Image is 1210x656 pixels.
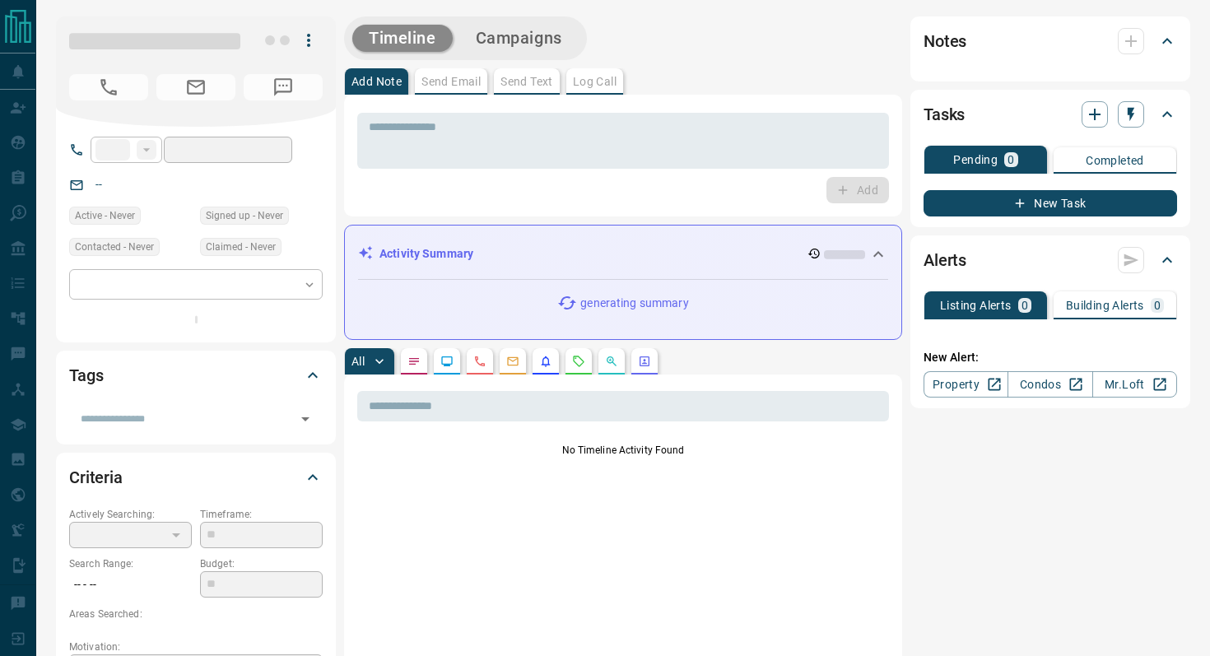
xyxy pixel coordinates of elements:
[539,355,552,368] svg: Listing Alerts
[69,356,323,395] div: Tags
[352,25,453,52] button: Timeline
[351,356,365,367] p: All
[1154,300,1161,311] p: 0
[75,207,135,224] span: Active - Never
[69,640,323,654] p: Motivation:
[206,207,283,224] span: Signed up - Never
[572,355,585,368] svg: Requests
[407,355,421,368] svg: Notes
[244,74,323,100] span: No Number
[69,571,192,598] p: -- - --
[69,607,323,621] p: Areas Searched:
[953,154,998,165] p: Pending
[156,74,235,100] span: No Email
[69,556,192,571] p: Search Range:
[924,247,966,273] h2: Alerts
[206,239,276,255] span: Claimed - Never
[358,239,888,269] div: Activity Summary
[294,407,317,430] button: Open
[1008,154,1014,165] p: 0
[924,95,1177,134] div: Tasks
[638,355,651,368] svg: Agent Actions
[1086,155,1144,166] p: Completed
[940,300,1012,311] p: Listing Alerts
[924,371,1008,398] a: Property
[1008,371,1092,398] a: Condos
[1066,300,1144,311] p: Building Alerts
[459,25,579,52] button: Campaigns
[95,178,102,191] a: --
[473,355,486,368] svg: Calls
[379,245,473,263] p: Activity Summary
[924,190,1177,216] button: New Task
[924,28,966,54] h2: Notes
[1022,300,1028,311] p: 0
[924,240,1177,280] div: Alerts
[69,74,148,100] span: No Number
[357,443,889,458] p: No Timeline Activity Found
[924,349,1177,366] p: New Alert:
[440,355,454,368] svg: Lead Browsing Activity
[200,556,323,571] p: Budget:
[605,355,618,368] svg: Opportunities
[924,21,1177,61] div: Notes
[69,507,192,522] p: Actively Searching:
[200,507,323,522] p: Timeframe:
[351,76,402,87] p: Add Note
[75,239,154,255] span: Contacted - Never
[69,362,103,388] h2: Tags
[924,101,965,128] h2: Tasks
[506,355,519,368] svg: Emails
[69,458,323,497] div: Criteria
[580,295,688,312] p: generating summary
[1092,371,1177,398] a: Mr.Loft
[69,464,123,491] h2: Criteria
